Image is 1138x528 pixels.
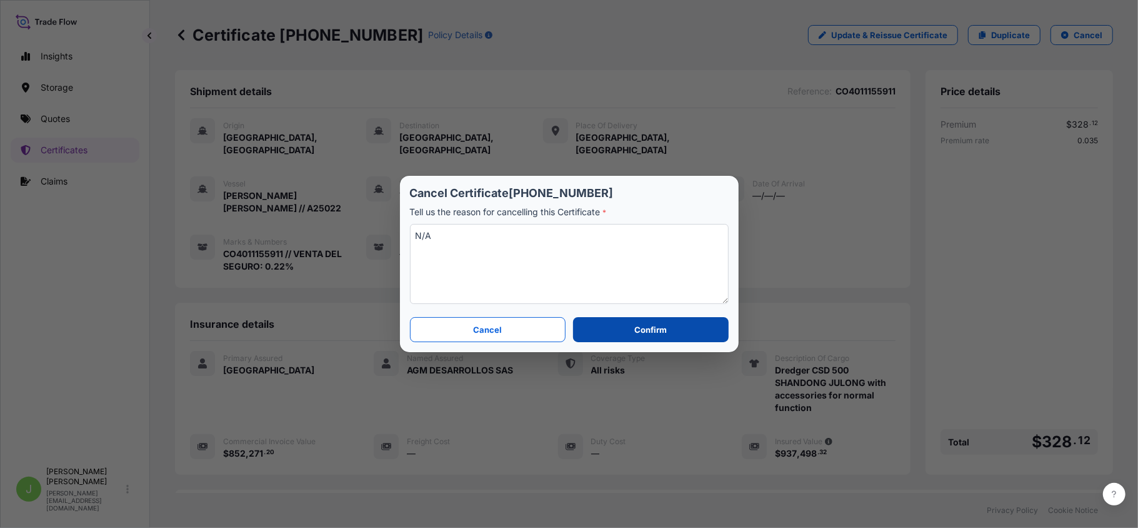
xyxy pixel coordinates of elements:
p: Confirm [634,323,667,336]
button: Confirm [573,317,728,342]
p: Cancel [473,323,502,336]
p: Tell us the reason for cancelling this Certificate [410,206,729,219]
textarea: N/A [410,224,729,304]
button: Cancel [410,317,566,342]
p: Cancel Certificate [PHONE_NUMBER] [410,186,729,201]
